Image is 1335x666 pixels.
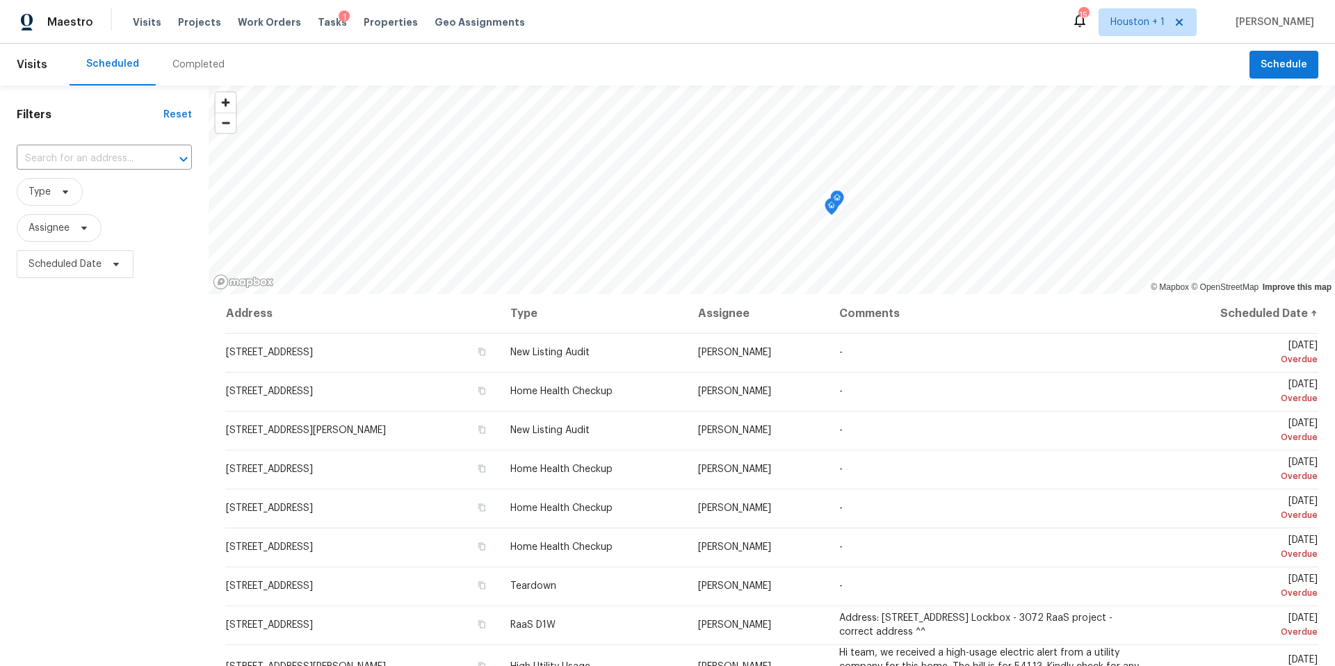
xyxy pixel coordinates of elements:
[29,257,102,271] span: Scheduled Date
[226,425,386,435] span: [STREET_ADDRESS][PERSON_NAME]
[825,198,839,220] div: Map marker
[476,579,488,592] button: Copy Address
[839,613,1112,637] span: Address: [STREET_ADDRESS] Lockbox - 3072 RaaS project - correct address ^^
[1167,496,1318,522] span: [DATE]
[510,464,613,474] span: Home Health Checkup
[1151,282,1189,292] a: Mapbox
[698,348,771,357] span: [PERSON_NAME]
[698,620,771,630] span: [PERSON_NAME]
[226,348,313,357] span: [STREET_ADDRESS]
[339,10,350,24] div: 1
[1167,419,1318,444] span: [DATE]
[226,387,313,396] span: [STREET_ADDRESS]
[435,15,525,29] span: Geo Assignments
[698,581,771,591] span: [PERSON_NAME]
[510,348,590,357] span: New Listing Audit
[226,620,313,630] span: [STREET_ADDRESS]
[225,294,499,333] th: Address
[318,17,347,27] span: Tasks
[29,221,70,235] span: Assignee
[510,503,613,513] span: Home Health Checkup
[17,148,153,170] input: Search for an address...
[839,542,843,552] span: -
[839,348,843,357] span: -
[226,464,313,474] span: [STREET_ADDRESS]
[163,108,192,122] div: Reset
[1263,282,1332,292] a: Improve this map
[209,86,1335,294] canvas: Map
[1167,625,1318,639] div: Overdue
[510,425,590,435] span: New Listing Audit
[687,294,828,333] th: Assignee
[698,503,771,513] span: [PERSON_NAME]
[510,620,556,630] span: RaaS D1W
[1167,457,1318,483] span: [DATE]
[510,387,613,396] span: Home Health Checkup
[476,462,488,475] button: Copy Address
[1167,352,1318,366] div: Overdue
[1167,469,1318,483] div: Overdue
[839,387,843,396] span: -
[133,15,161,29] span: Visits
[839,464,843,474] span: -
[499,294,687,333] th: Type
[476,346,488,358] button: Copy Address
[839,425,843,435] span: -
[1167,380,1318,405] span: [DATE]
[1167,547,1318,561] div: Overdue
[226,503,313,513] span: [STREET_ADDRESS]
[1110,15,1165,29] span: Houston + 1
[698,387,771,396] span: [PERSON_NAME]
[1156,294,1318,333] th: Scheduled Date ↑
[1261,56,1307,74] span: Schedule
[1167,613,1318,639] span: [DATE]
[364,15,418,29] span: Properties
[238,15,301,29] span: Work Orders
[17,108,163,122] h1: Filters
[1167,586,1318,600] div: Overdue
[17,49,47,80] span: Visits
[86,57,139,71] div: Scheduled
[1167,535,1318,561] span: [DATE]
[698,542,771,552] span: [PERSON_NAME]
[839,581,843,591] span: -
[226,542,313,552] span: [STREET_ADDRESS]
[226,581,313,591] span: [STREET_ADDRESS]
[476,501,488,514] button: Copy Address
[828,294,1156,333] th: Comments
[174,149,193,169] button: Open
[1078,8,1088,22] div: 15
[1191,282,1259,292] a: OpenStreetMap
[476,540,488,553] button: Copy Address
[839,503,843,513] span: -
[698,425,771,435] span: [PERSON_NAME]
[47,15,93,29] span: Maestro
[1167,430,1318,444] div: Overdue
[1167,508,1318,522] div: Overdue
[1249,51,1318,79] button: Schedule
[1167,574,1318,600] span: [DATE]
[216,92,236,113] button: Zoom in
[178,15,221,29] span: Projects
[830,190,844,212] div: Map marker
[476,384,488,397] button: Copy Address
[216,113,236,133] button: Zoom out
[172,58,225,72] div: Completed
[1167,391,1318,405] div: Overdue
[213,274,274,290] a: Mapbox homepage
[476,423,488,436] button: Copy Address
[29,185,51,199] span: Type
[1230,15,1314,29] span: [PERSON_NAME]
[1167,341,1318,366] span: [DATE]
[510,581,556,591] span: Teardown
[698,464,771,474] span: [PERSON_NAME]
[476,618,488,631] button: Copy Address
[510,542,613,552] span: Home Health Checkup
